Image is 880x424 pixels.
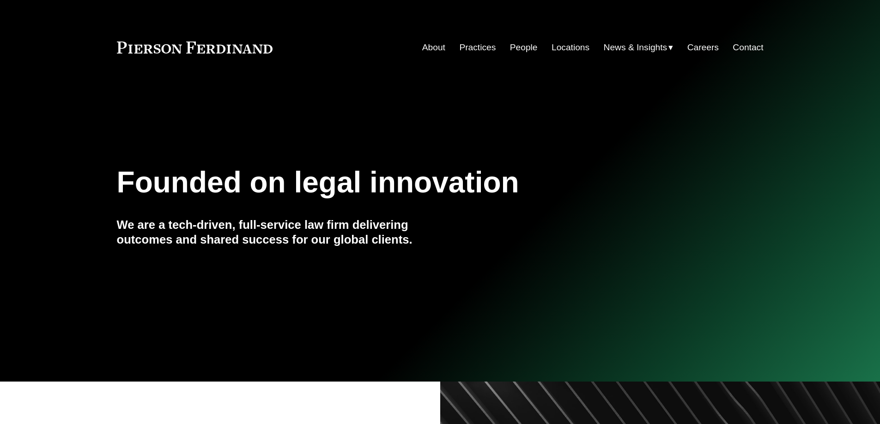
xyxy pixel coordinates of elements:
a: People [510,39,538,56]
h1: Founded on legal innovation [117,166,656,199]
span: News & Insights [604,40,668,56]
a: folder dropdown [604,39,674,56]
a: Contact [733,39,763,56]
a: Practices [459,39,496,56]
a: Locations [552,39,589,56]
a: Careers [687,39,719,56]
a: About [422,39,445,56]
h4: We are a tech-driven, full-service law firm delivering outcomes and shared success for our global... [117,217,440,247]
